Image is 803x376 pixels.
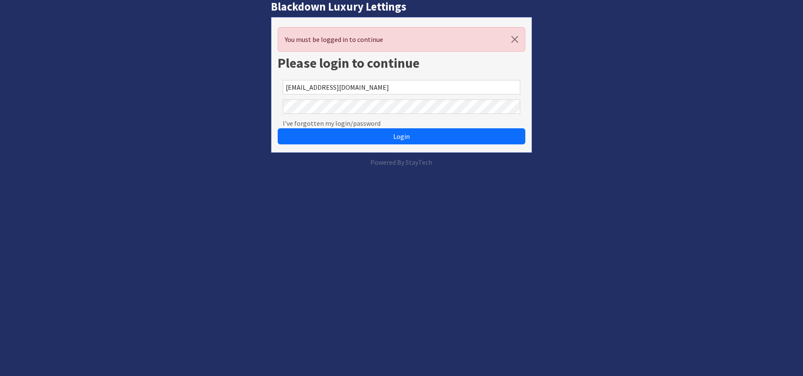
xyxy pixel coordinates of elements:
span: Login [393,132,410,141]
p: Powered By StayTech [271,157,532,167]
div: You must be logged in to continue [278,27,525,52]
h1: Please login to continue [278,55,525,71]
button: Login [278,128,525,144]
a: I've forgotten my login/password [283,118,381,128]
input: Email [283,80,520,94]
